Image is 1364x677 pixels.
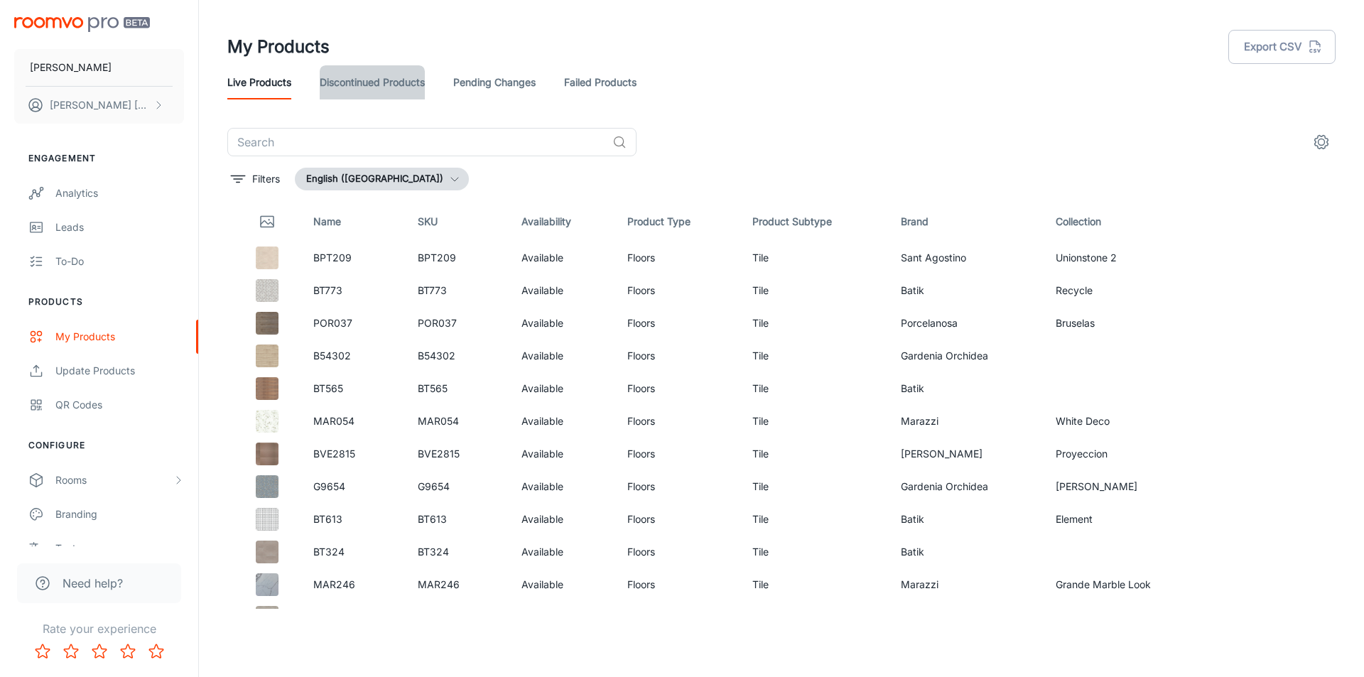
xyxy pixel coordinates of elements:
td: Available [510,568,615,601]
td: Marazzi [889,405,1044,438]
td: Available [510,438,615,470]
td: Available [510,601,615,634]
div: Analytics [55,185,184,201]
th: Name [302,202,406,242]
th: Product Subtype [741,202,889,242]
td: BT565 [406,372,511,405]
span: Need help? [63,575,123,592]
td: Floors [616,568,741,601]
td: [PERSON_NAME] [1044,470,1199,503]
th: Brand [889,202,1044,242]
td: G9654 [406,470,511,503]
td: Tile [741,405,889,438]
div: Branding [55,507,184,522]
p: BT773 [313,283,395,298]
div: Rooms [55,472,173,488]
p: [PERSON_NAME] [PERSON_NAME] [50,97,150,113]
td: Available [510,242,615,274]
td: Grande Marble Look [1044,568,1199,601]
p: POR037 [313,315,395,331]
p: BVE2815 [313,446,395,462]
td: Floors [616,405,741,438]
td: [PERSON_NAME] [889,438,1044,470]
p: BT324 [313,544,395,560]
td: Marca Corona [889,601,1044,634]
img: Roomvo PRO Beta [14,17,150,32]
td: B54302 [406,340,511,372]
td: Floors [616,536,741,568]
td: Available [510,307,615,340]
td: Stonecloud [1044,601,1199,634]
td: MAR246 [406,568,511,601]
button: [PERSON_NAME] [14,49,184,86]
p: G9654 [313,479,395,494]
td: BT613 [406,503,511,536]
td: Tile [741,274,889,307]
td: Floors [616,274,741,307]
th: SKU [406,202,511,242]
p: [PERSON_NAME] [30,60,112,75]
div: Update Products [55,363,184,379]
a: Failed Products [564,65,637,99]
td: Available [510,536,615,568]
td: Batik [889,372,1044,405]
div: Leads [55,220,184,235]
th: Product Type [616,202,741,242]
p: Rate your experience [11,620,187,637]
button: filter [227,168,283,190]
button: settings [1307,128,1336,156]
td: MAR054 [406,405,511,438]
button: [PERSON_NAME] [PERSON_NAME] [14,87,184,124]
p: MAR054 [313,413,395,429]
td: Floors [616,307,741,340]
td: Gardenia Orchidea [889,470,1044,503]
td: Floors [616,503,741,536]
button: Rate 3 star [85,637,114,666]
td: Bruselas [1044,307,1199,340]
p: Filters [252,171,280,187]
div: To-do [55,254,184,269]
td: Available [510,470,615,503]
button: Export CSV [1228,30,1336,64]
td: Tile [741,503,889,536]
td: Sant Agostino [889,242,1044,274]
td: Element [1044,503,1199,536]
td: Tile [741,307,889,340]
td: Porcelanosa [889,307,1044,340]
td: Available [510,340,615,372]
a: Pending Changes [453,65,536,99]
td: Tile [741,601,889,634]
td: Floors [616,340,741,372]
td: Tile [741,536,889,568]
td: Gardenia Orchidea [889,340,1044,372]
td: Tile [741,568,889,601]
th: Availability [510,202,615,242]
td: BVE2815 [406,438,511,470]
td: POR037 [406,307,511,340]
td: Tile [741,470,889,503]
button: English ([GEOGRAPHIC_DATA]) [295,168,469,190]
td: Floors [616,601,741,634]
p: BT565 [313,381,395,396]
button: Rate 4 star [114,637,142,666]
button: Rate 2 star [57,637,85,666]
a: Discontinued Products [320,65,425,99]
td: Batik [889,536,1044,568]
div: My Products [55,329,184,345]
td: BMF775 [406,601,511,634]
h1: My Products [227,34,330,60]
button: Rate 1 star [28,637,57,666]
td: Tile [741,340,889,372]
th: Collection [1044,202,1199,242]
td: Batik [889,274,1044,307]
td: White Deco [1044,405,1199,438]
td: Unionstone 2 [1044,242,1199,274]
p: B54302 [313,348,395,364]
td: BT773 [406,274,511,307]
div: QR Codes [55,397,184,413]
button: Rate 5 star [142,637,170,666]
td: Floors [616,372,741,405]
input: Search [227,128,607,156]
td: BT324 [406,536,511,568]
td: Marazzi [889,568,1044,601]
